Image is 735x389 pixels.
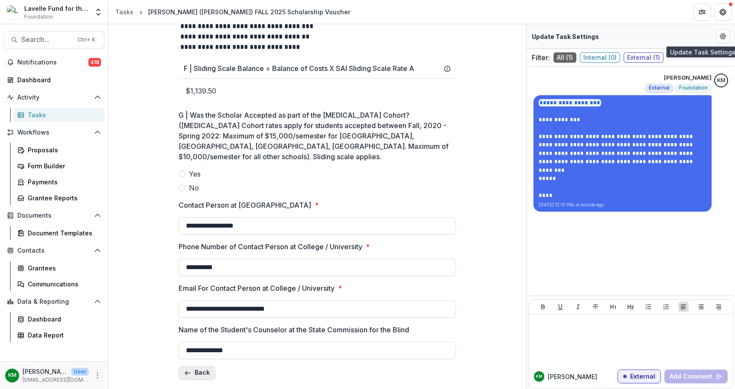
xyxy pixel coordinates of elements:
[14,261,104,275] a: Grantees
[17,212,91,219] span: Documents
[184,64,414,73] h3: F | Sliding Scale Balance = Balance of Costs X SAI Sliding Scale Rate A
[608,302,618,312] button: Heading 1
[14,175,104,189] a: Payments
[532,52,550,63] p: Filter:
[112,6,137,18] a: Tasks
[23,376,89,384] p: [EMAIL_ADDRESS][DOMAIN_NAME]
[179,110,451,162] p: G | Was the Scholar Accepted as part of the [MEDICAL_DATA] Cohort? ([MEDICAL_DATA] Cohort rates a...
[92,370,103,381] button: More
[679,85,708,91] span: Foundation
[716,29,730,43] button: Edit Form Settings
[189,169,201,179] span: Yes
[28,193,98,203] div: Grantee Reports
[553,52,576,63] span: All ( 1 )
[115,7,133,16] div: Tasks
[14,226,104,240] a: Document Templates
[3,244,104,257] button: Open Contacts
[7,5,21,19] img: Lavelle Fund for the Blind
[14,328,104,342] a: Data Report
[14,143,104,157] a: Proposals
[717,78,725,84] div: Kate Morris
[24,13,53,21] span: Foundation
[28,264,98,273] div: Grantees
[3,125,104,139] button: Open Workflows
[17,129,91,136] span: Workflows
[112,6,354,18] nav: breadcrumb
[14,191,104,205] a: Grantee Reports
[28,161,98,170] div: Form Builder
[643,302,654,312] button: Bullet List
[17,298,91,305] span: Data & Reporting
[71,368,89,376] p: User
[713,302,724,312] button: Align Right
[532,32,599,41] p: Update Task Settings
[678,302,689,312] button: Align Left
[714,3,732,21] button: Get Help
[3,55,104,69] button: Notifications418
[24,4,89,13] div: Lavelle Fund for the Blind
[14,108,104,122] a: Tasks
[580,52,620,63] span: Internal ( 0 )
[148,7,350,16] div: [PERSON_NAME] ([PERSON_NAME]) FALL 2025 Scholarship Voucher
[28,110,98,119] div: Tasks
[661,302,671,312] button: Ordered List
[625,302,636,312] button: Heading 2
[88,58,101,67] span: 418
[28,315,98,324] div: Dashboard
[3,295,104,309] button: Open Data & Reporting
[624,52,663,63] span: External ( 1 )
[536,374,543,379] div: Kate Morris
[17,75,98,84] div: Dashboard
[14,312,104,326] a: Dashboard
[693,3,711,21] button: Partners
[14,159,104,173] a: Form Builder
[179,283,335,293] p: Email For Contact Person at College / University
[28,145,98,154] div: Proposals
[696,302,706,312] button: Align Center
[179,200,311,210] p: Contact Person at [GEOGRAPHIC_DATA]
[664,74,712,82] p: [PERSON_NAME]
[28,331,98,340] div: Data Report
[539,202,706,208] p: [DATE] 12:13 PM • a minute ago
[17,59,88,66] span: Notifications
[92,3,104,21] button: Open entity switcher
[17,247,91,254] span: Contacts
[538,302,548,312] button: Bold
[179,366,215,380] button: Back
[28,177,98,186] div: Payments
[76,35,97,45] div: Ctrl + K
[590,302,601,312] button: Strike
[23,367,68,376] p: [PERSON_NAME]
[3,73,104,87] a: Dashboard
[548,372,597,381] p: [PERSON_NAME]
[3,209,104,222] button: Open Documents
[3,90,104,104] button: Open Activity
[8,373,16,378] div: Kate Morris
[630,373,655,380] p: External
[555,302,566,312] button: Underline
[3,31,104,48] button: Search...
[664,370,728,383] button: Add Comment
[28,228,98,238] div: Document Templates
[189,183,199,193] span: No
[179,325,409,335] p: Name of the Student's Counselor at the State Commission for the Blind
[17,94,91,101] span: Activity
[618,370,661,383] button: External
[21,35,72,44] span: Search...
[179,241,362,252] p: Phone Number of Contact Person at College / University
[573,302,583,312] button: Italicize
[28,280,98,289] div: Communications
[649,85,670,91] span: External
[179,79,456,103] p: $1,139.50
[14,277,104,291] a: Communications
